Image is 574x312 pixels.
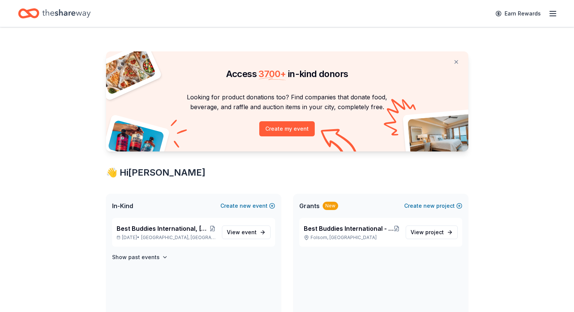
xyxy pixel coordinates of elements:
[227,228,257,237] span: View
[323,202,338,210] div: New
[220,201,275,210] button: Createnewevent
[141,235,215,241] span: [GEOGRAPHIC_DATA], [GEOGRAPHIC_DATA]
[222,226,271,239] a: View event
[112,253,168,262] button: Show past events
[242,229,257,235] span: event
[321,129,359,157] img: Curvy arrow
[259,68,286,79] span: 3700 +
[299,201,320,210] span: Grants
[117,235,216,241] p: [DATE] •
[304,224,394,233] span: Best Buddies International - [GEOGRAPHIC_DATA]: [PERSON_NAME] Middle School Friendship Chapter
[425,229,444,235] span: project
[423,201,435,210] span: new
[411,228,444,237] span: View
[18,5,91,22] a: Home
[491,7,545,20] a: Earn Rewards
[259,121,315,136] button: Create my event
[117,224,210,233] span: Best Buddies International, [GEOGRAPHIC_DATA], Champion of the Year Gala
[304,235,400,241] p: Folsom, [GEOGRAPHIC_DATA]
[112,253,160,262] h4: Show past events
[115,92,459,112] p: Looking for product donations too? Find companies that donate food, beverage, and raffle and auct...
[406,226,458,239] a: View project
[112,201,133,210] span: In-Kind
[97,47,156,95] img: Pizza
[240,201,251,210] span: new
[106,167,468,179] div: 👋 Hi [PERSON_NAME]
[404,201,462,210] button: Createnewproject
[226,68,348,79] span: Access in-kind donors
